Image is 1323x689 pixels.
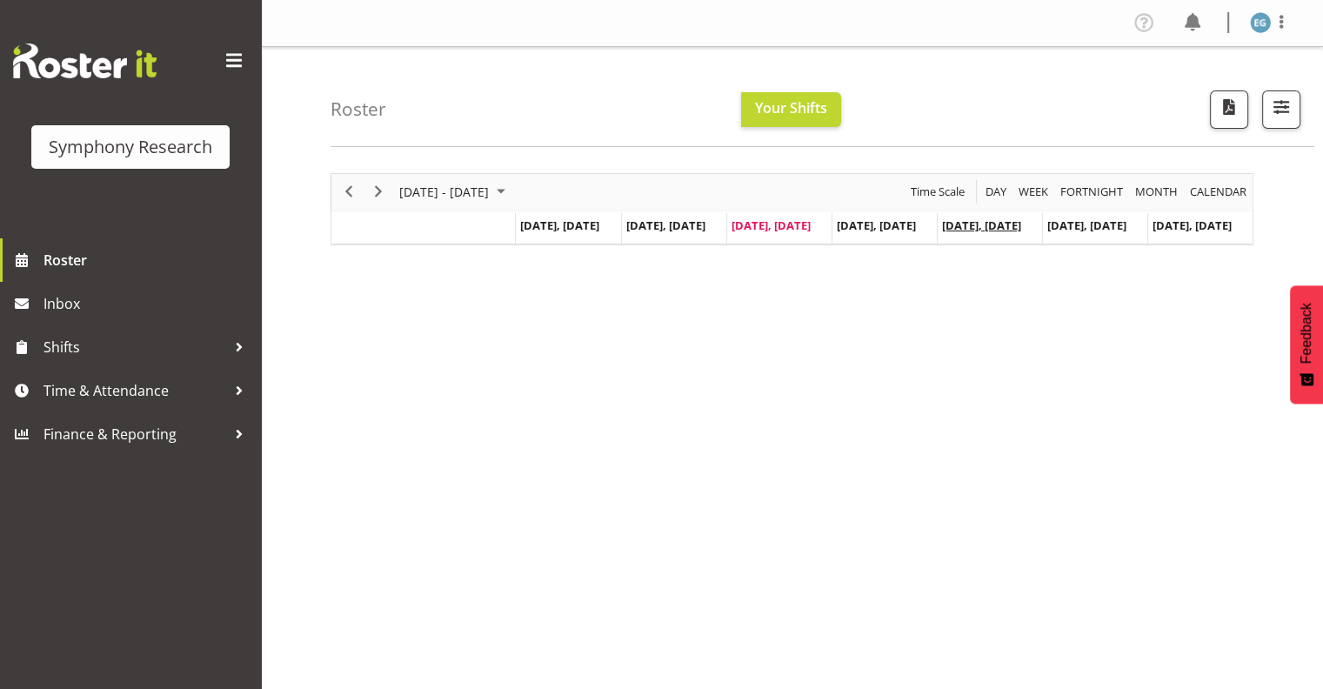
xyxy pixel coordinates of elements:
[1017,181,1050,203] span: Week
[909,181,966,203] span: Time Scale
[49,134,212,160] div: Symphony Research
[334,174,364,211] div: previous period
[398,181,491,203] span: [DATE] - [DATE]
[1187,181,1250,203] button: Month
[1210,90,1248,129] button: Download a PDF of the roster according to the set date range.
[837,217,916,233] span: [DATE], [DATE]
[1250,12,1271,33] img: evelyn-gray1866.jpg
[1058,181,1126,203] button: Fortnight
[43,378,226,404] span: Time & Attendance
[1016,181,1052,203] button: Timeline Week
[908,181,968,203] button: Time Scale
[755,98,827,117] span: Your Shifts
[393,174,516,211] div: August 18 - 24, 2025
[1133,181,1179,203] span: Month
[364,174,393,211] div: next period
[397,181,513,203] button: August 2025
[1059,181,1125,203] span: Fortnight
[1262,90,1300,129] button: Filter Shifts
[520,217,599,233] span: [DATE], [DATE]
[732,217,811,233] span: [DATE], [DATE]
[741,92,841,127] button: Your Shifts
[1133,181,1181,203] button: Timeline Month
[983,181,1010,203] button: Timeline Day
[1290,285,1323,404] button: Feedback - Show survey
[367,181,391,203] button: Next
[331,173,1253,245] div: Timeline Week of August 20, 2025
[942,217,1021,233] span: [DATE], [DATE]
[43,291,252,317] span: Inbox
[43,421,226,447] span: Finance & Reporting
[984,181,1008,203] span: Day
[1047,217,1126,233] span: [DATE], [DATE]
[1153,217,1232,233] span: [DATE], [DATE]
[331,99,386,119] h4: Roster
[1188,181,1248,203] span: calendar
[13,43,157,78] img: Rosterit website logo
[626,217,705,233] span: [DATE], [DATE]
[43,247,252,273] span: Roster
[337,181,361,203] button: Previous
[43,334,226,360] span: Shifts
[1299,303,1314,364] span: Feedback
